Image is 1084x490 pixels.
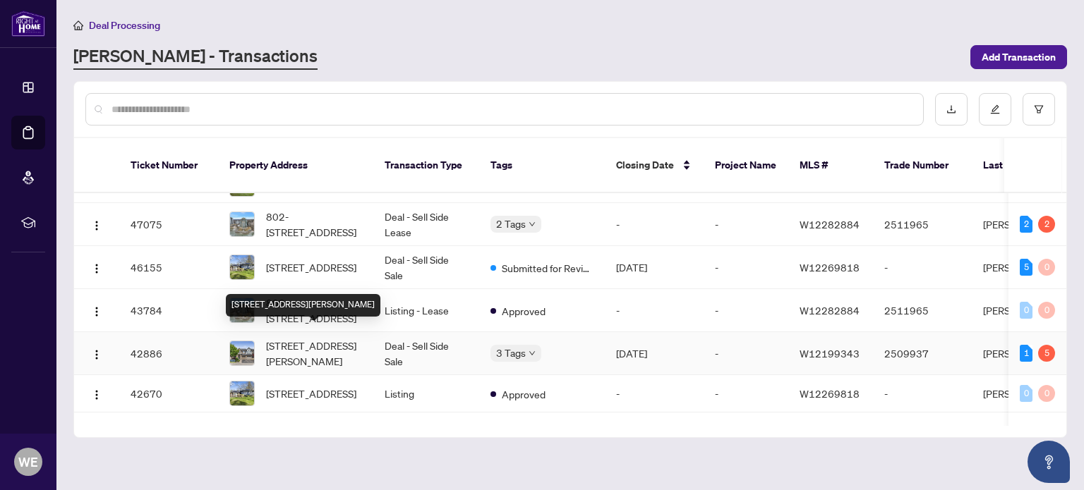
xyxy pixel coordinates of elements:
[873,203,972,246] td: 2511965
[218,138,373,193] th: Property Address
[605,246,704,289] td: [DATE]
[704,203,788,246] td: -
[1038,345,1055,362] div: 5
[605,138,704,193] th: Closing Date
[373,203,479,246] td: Deal - Sell Side Lease
[230,381,254,405] img: thumbnail-img
[73,20,83,30] span: home
[230,255,254,279] img: thumbnail-img
[800,347,860,360] span: W12199343
[1038,216,1055,233] div: 2
[873,289,972,332] td: 2511965
[800,304,860,317] span: W12282884
[605,203,704,246] td: -
[873,138,972,193] th: Trade Number
[1038,385,1055,402] div: 0
[935,93,968,125] button: download
[972,332,1078,375] td: [PERSON_NAME]
[873,375,972,412] td: -
[788,138,873,193] th: MLS #
[704,289,788,332] td: -
[529,221,536,228] span: down
[373,332,479,375] td: Deal - Sell Side Sale
[373,246,479,289] td: Deal - Sell Side Sale
[979,93,1011,125] button: edit
[605,375,704,412] td: -
[119,203,218,246] td: 47075
[1038,259,1055,276] div: 0
[85,213,108,235] button: Logo
[502,260,594,276] span: Submitted for Review
[972,203,1078,246] td: [PERSON_NAME]
[91,349,102,360] img: Logo
[800,218,860,231] span: W12282884
[119,332,218,375] td: 42886
[230,212,254,236] img: thumbnail-img
[970,45,1067,69] button: Add Transaction
[230,341,254,365] img: thumbnail-img
[91,263,102,274] img: Logo
[479,138,605,193] th: Tags
[266,259,356,275] span: [STREET_ADDRESS]
[18,452,38,472] span: WE
[1020,216,1032,233] div: 2
[11,11,45,37] img: logo
[982,46,1056,68] span: Add Transaction
[873,332,972,375] td: 2509937
[1034,104,1044,114] span: filter
[496,216,526,232] span: 2 Tags
[946,104,956,114] span: download
[266,386,356,401] span: [STREET_ADDRESS]
[91,306,102,317] img: Logo
[1038,302,1055,319] div: 0
[529,350,536,357] span: down
[502,303,546,319] span: Approved
[990,104,1000,114] span: edit
[502,386,546,402] span: Approved
[91,389,102,400] img: Logo
[605,289,704,332] td: -
[1023,93,1055,125] button: filter
[873,246,972,289] td: -
[704,246,788,289] td: -
[85,342,108,365] button: Logo
[119,246,218,289] td: 46155
[266,209,362,240] span: 802-[STREET_ADDRESS]
[704,332,788,375] td: -
[800,387,860,400] span: W12269818
[266,338,362,369] span: [STREET_ADDRESS][PERSON_NAME]
[1020,302,1032,319] div: 0
[704,375,788,412] td: -
[972,375,1078,412] td: [PERSON_NAME]
[704,138,788,193] th: Project Name
[1028,441,1070,483] button: Open asap
[226,294,380,317] div: [STREET_ADDRESS][PERSON_NAME]
[85,256,108,278] button: Logo
[972,246,1078,289] td: [PERSON_NAME]
[1020,259,1032,276] div: 5
[616,157,674,173] span: Closing Date
[1020,345,1032,362] div: 1
[73,44,318,70] a: [PERSON_NAME] - Transactions
[605,332,704,375] td: [DATE]
[373,138,479,193] th: Transaction Type
[800,261,860,274] span: W12269818
[972,138,1078,193] th: Last Updated By
[1020,385,1032,402] div: 0
[373,375,479,412] td: Listing
[119,138,218,193] th: Ticket Number
[119,375,218,412] td: 42670
[373,289,479,332] td: Listing - Lease
[85,382,108,405] button: Logo
[91,220,102,231] img: Logo
[496,345,526,361] span: 3 Tags
[85,299,108,321] button: Logo
[972,289,1078,332] td: [PERSON_NAME]
[119,289,218,332] td: 43784
[89,19,160,32] span: Deal Processing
